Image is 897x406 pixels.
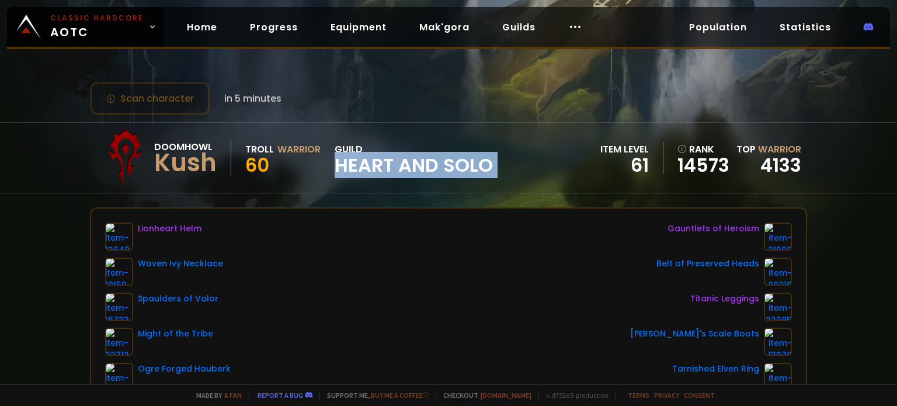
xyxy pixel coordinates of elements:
span: Warrior [758,143,801,156]
div: Lionheart Helm [138,223,201,235]
a: Home [178,15,227,39]
a: Classic HardcoreAOTC [7,7,164,47]
a: 4133 [760,152,801,178]
a: Terms [628,391,649,400]
span: 60 [245,152,269,178]
div: Spaulders of Valor [138,293,218,305]
button: Scan character [90,82,210,115]
div: item level [600,142,649,157]
div: Kush [154,154,217,172]
a: Mak'gora [410,15,479,39]
a: Progress [241,15,307,39]
a: a fan [224,391,242,400]
img: item-18500 [764,363,792,391]
small: Classic Hardcore [50,13,144,23]
img: item-20216 [764,258,792,286]
img: item-13070 [764,328,792,356]
span: AOTC [50,13,144,41]
div: Top [736,142,801,157]
img: item-12640 [105,223,133,251]
div: Might of the Tribe [138,328,213,340]
div: 61 [600,157,649,174]
div: Ogre Forged Hauberk [138,363,231,375]
a: Equipment [321,15,396,39]
div: Troll [245,142,274,157]
div: [PERSON_NAME]'s Scale Boots [630,328,759,340]
img: item-22385 [764,293,792,321]
a: Statistics [770,15,840,39]
a: Consent [684,391,715,400]
span: Heart and Solo [335,157,493,174]
a: Buy me a coffee [371,391,429,400]
a: 14573 [677,157,729,174]
a: Guilds [493,15,545,39]
img: item-21998 [764,223,792,251]
span: in 5 minutes [224,91,281,106]
div: Woven Ivy Necklace [138,258,223,270]
span: v. d752d5 - production [538,391,609,400]
img: item-22712 [105,328,133,356]
span: Checkout [436,391,531,400]
div: Tarnished Elven Ring [672,363,759,375]
img: item-18530 [105,363,133,391]
div: Doomhowl [154,140,217,154]
span: Support me, [319,391,429,400]
a: Population [680,15,756,39]
img: item-19159 [105,258,133,286]
div: Gauntlets of Heroism [667,223,759,235]
a: Report a bug [258,391,303,400]
a: [DOMAIN_NAME] [481,391,531,400]
div: Titanic Leggings [690,293,759,305]
a: Privacy [654,391,679,400]
div: Warrior [277,142,321,157]
span: Made by [189,391,242,400]
div: guild [335,142,493,174]
div: rank [677,142,729,157]
img: item-16733 [105,293,133,321]
div: Belt of Preserved Heads [656,258,759,270]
